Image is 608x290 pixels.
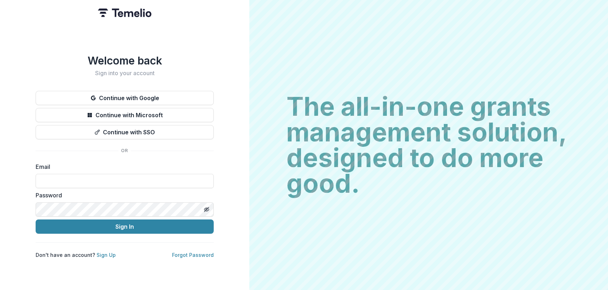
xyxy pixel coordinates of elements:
img: Temelio [98,9,151,17]
h1: Welcome back [36,54,214,67]
button: Continue with Microsoft [36,108,214,122]
p: Don't have an account? [36,251,116,259]
label: Email [36,162,209,171]
h2: Sign into your account [36,70,214,77]
label: Password [36,191,209,200]
button: Continue with SSO [36,125,214,139]
button: Sign In [36,219,214,234]
a: Sign Up [97,252,116,258]
a: Forgot Password [172,252,214,258]
button: Continue with Google [36,91,214,105]
button: Toggle password visibility [201,204,212,215]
